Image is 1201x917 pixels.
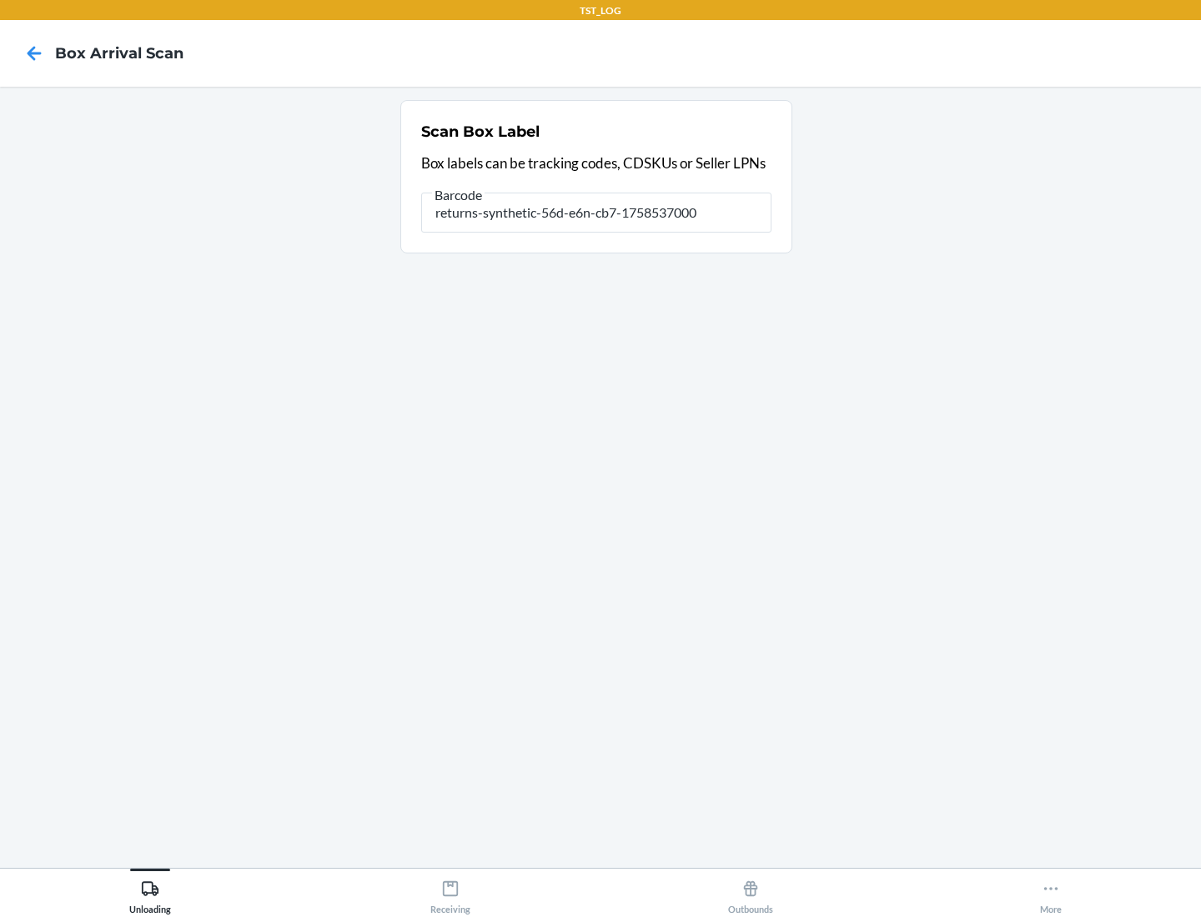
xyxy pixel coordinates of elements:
div: Receiving [430,873,470,914]
input: Barcode [421,193,771,233]
p: Box labels can be tracking codes, CDSKUs or Seller LPNs [421,153,771,174]
button: More [901,869,1201,914]
h4: Box Arrival Scan [55,43,183,64]
button: Receiving [300,869,600,914]
button: Outbounds [600,869,901,914]
div: Unloading [129,873,171,914]
h2: Scan Box Label [421,121,540,143]
span: Barcode [432,187,485,203]
p: TST_LOG [580,3,621,18]
div: Outbounds [728,873,773,914]
div: More [1040,873,1062,914]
